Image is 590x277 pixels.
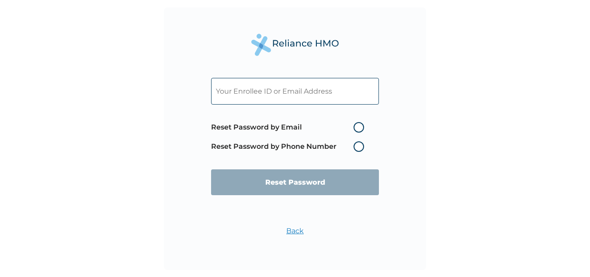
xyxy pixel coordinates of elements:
a: Back [286,227,304,235]
label: Reset Password by Email [211,122,368,133]
label: Reset Password by Phone Number [211,141,368,152]
span: Password reset method [211,118,368,156]
input: Reset Password [211,169,379,195]
input: Your Enrollee ID or Email Address [211,78,379,105]
img: Reliance Health's Logo [251,34,339,56]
